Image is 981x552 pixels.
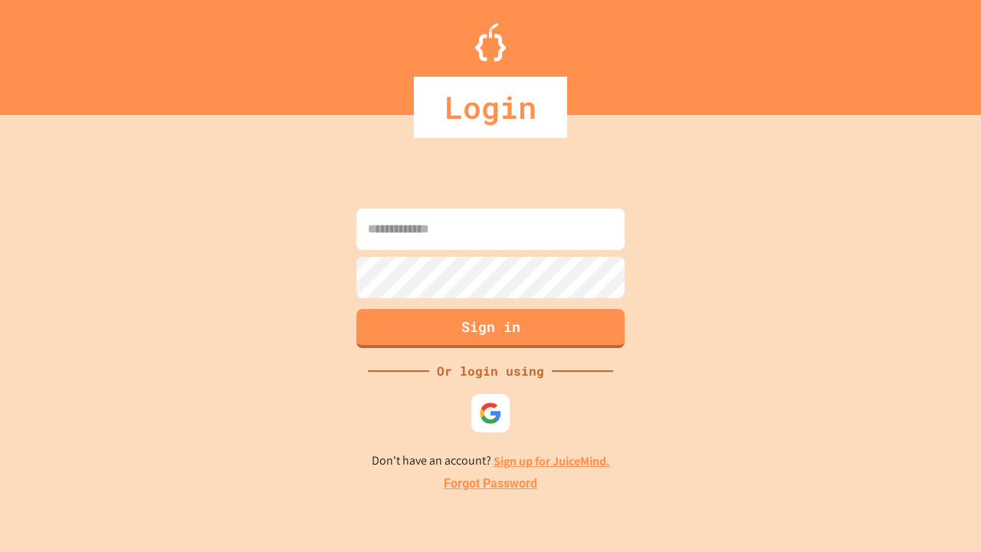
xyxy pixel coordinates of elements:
[356,309,625,348] button: Sign in
[414,77,567,138] div: Login
[475,23,506,61] img: Logo.svg
[494,453,610,469] a: Sign up for JuiceMind.
[429,362,552,380] div: Or login using
[444,475,537,493] a: Forgot Password
[372,452,610,471] p: Don't have an account?
[479,402,502,425] img: google-icon.svg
